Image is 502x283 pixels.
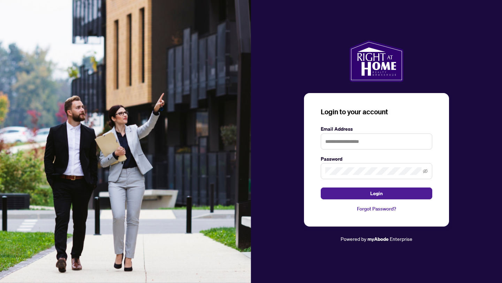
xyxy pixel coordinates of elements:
a: myAbode [367,235,389,243]
span: Powered by [341,236,366,242]
span: Enterprise [390,236,412,242]
img: ma-logo [349,40,403,82]
label: Email Address [321,125,432,133]
h3: Login to your account [321,107,432,117]
button: Login [321,188,432,199]
label: Password [321,155,432,163]
a: Forgot Password? [321,205,432,213]
span: eye-invisible [423,169,428,174]
span: Login [370,188,383,199]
